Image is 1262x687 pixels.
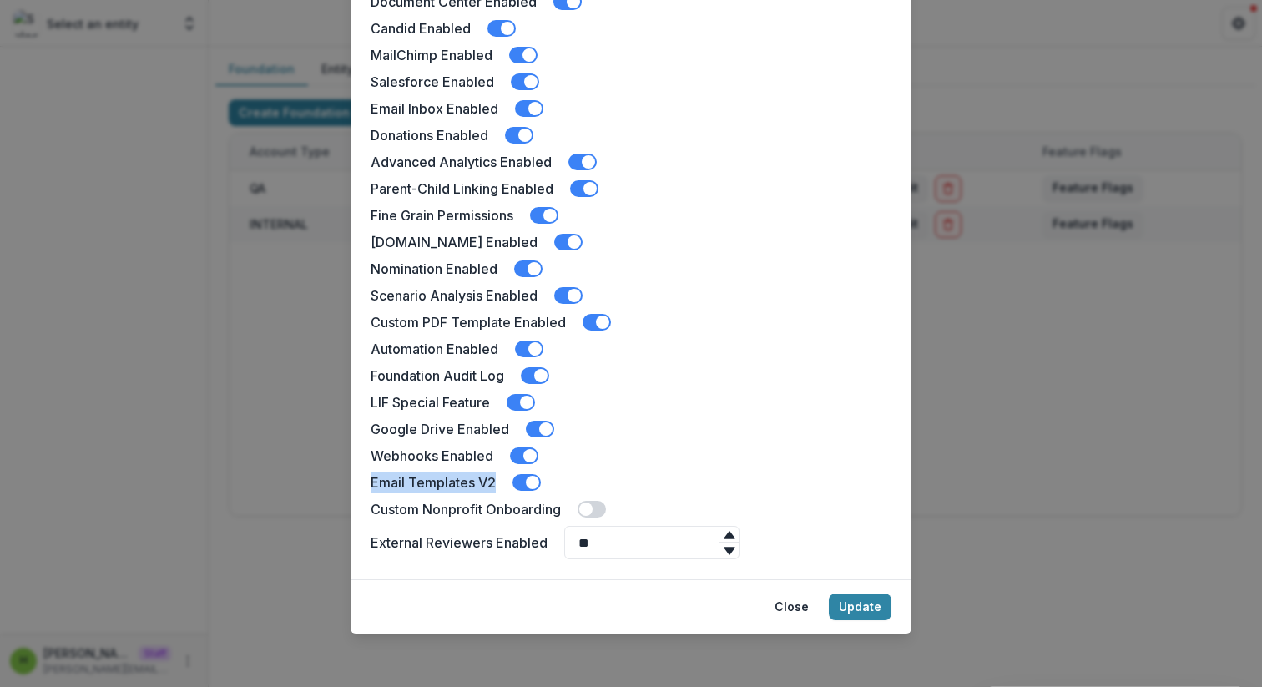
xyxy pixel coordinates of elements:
[371,499,561,519] label: Custom Nonprofit Onboarding
[371,285,538,306] label: Scenario Analysis Enabled
[371,72,494,92] label: Salesforce Enabled
[829,594,891,620] button: Update
[371,125,488,145] label: Donations Enabled
[371,312,566,332] label: Custom PDF Template Enabled
[371,533,548,553] label: External Reviewers Enabled
[371,152,552,172] label: Advanced Analytics Enabled
[765,594,819,620] button: Close
[371,419,509,439] label: Google Drive Enabled
[371,472,496,493] label: Email Templates V2
[371,366,504,386] label: Foundation Audit Log
[371,392,490,412] label: LIF Special Feature
[371,259,497,279] label: Nomination Enabled
[371,18,471,38] label: Candid Enabled
[371,45,492,65] label: MailChimp Enabled
[371,339,498,359] label: Automation Enabled
[371,205,513,225] label: Fine Grain Permissions
[371,99,498,119] label: Email Inbox Enabled
[371,179,553,199] label: Parent-Child Linking Enabled
[371,232,538,252] label: [DOMAIN_NAME] Enabled
[371,446,493,466] label: Webhooks Enabled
